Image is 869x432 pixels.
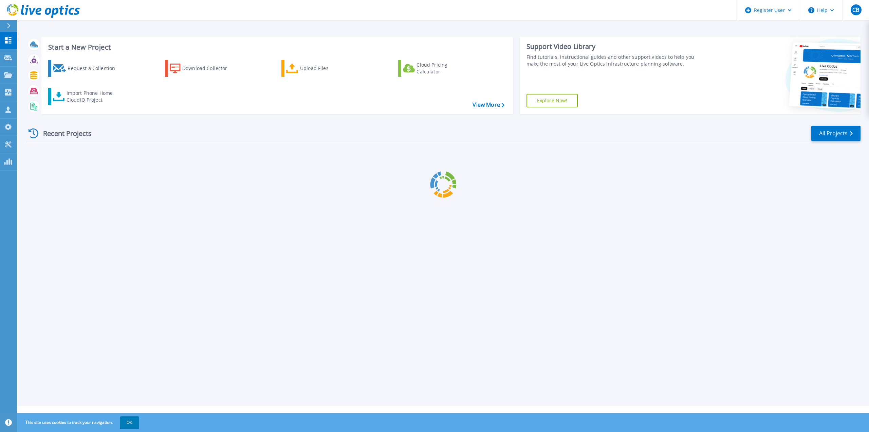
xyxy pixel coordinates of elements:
[26,125,101,142] div: Recent Projects
[165,60,241,77] a: Download Collector
[398,60,474,77] a: Cloud Pricing Calculator
[48,44,504,51] h3: Start a New Project
[281,60,357,77] a: Upload Files
[811,126,861,141] a: All Projects
[526,42,703,51] div: Support Video Library
[120,416,139,429] button: OK
[68,62,122,75] div: Request a Collection
[526,54,703,67] div: Find tutorials, instructional guides and other support videos to help you make the most of your L...
[417,62,471,75] div: Cloud Pricing Calculator
[300,62,354,75] div: Upload Files
[473,102,504,108] a: View More
[67,90,119,103] div: Import Phone Home CloudIQ Project
[182,62,237,75] div: Download Collector
[852,7,859,13] span: CB
[526,94,578,107] a: Explore Now!
[19,416,139,429] span: This site uses cookies to track your navigation.
[48,60,124,77] a: Request a Collection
